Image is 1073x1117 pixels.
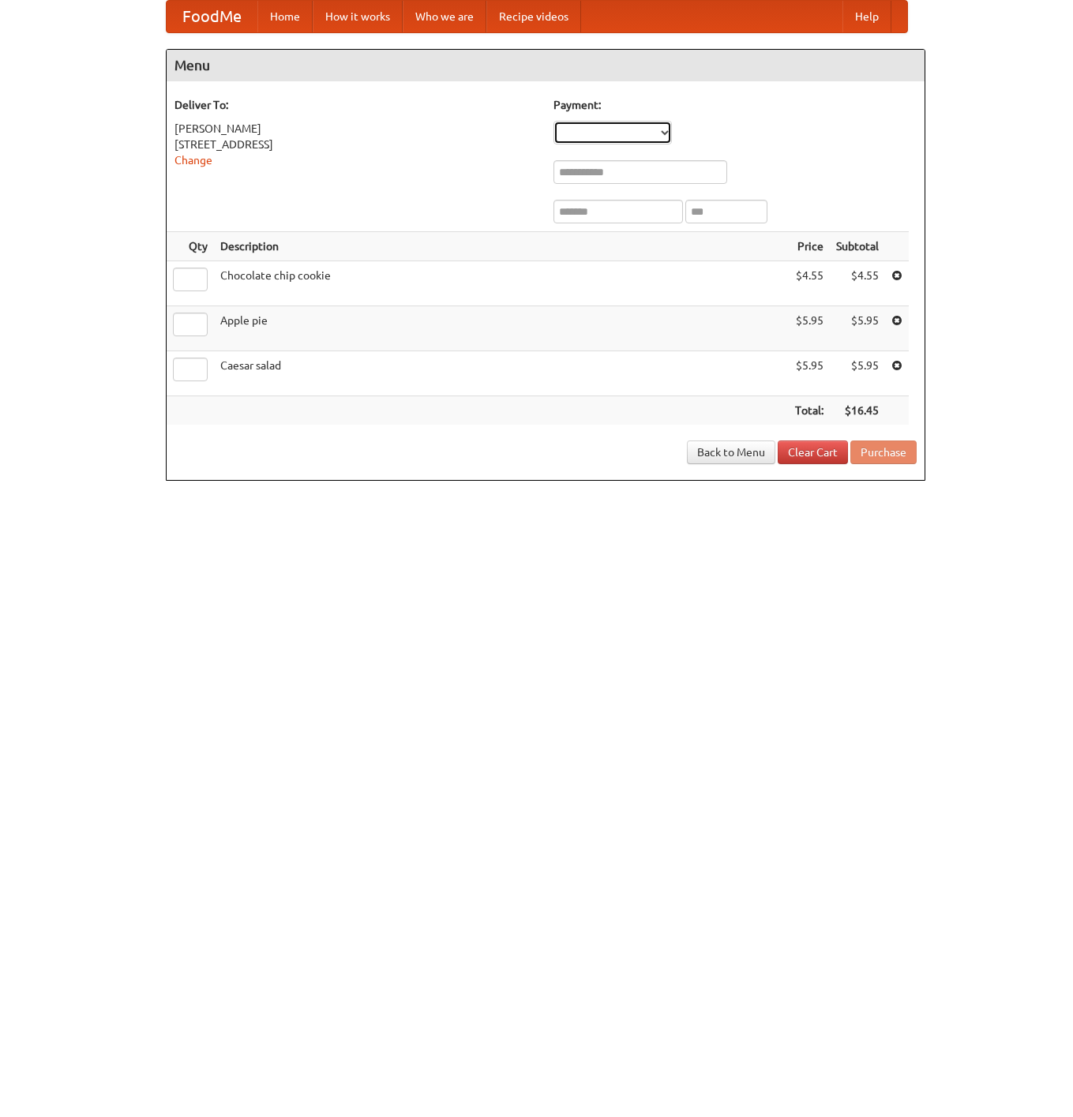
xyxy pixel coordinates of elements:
th: Description [214,232,789,261]
td: $5.95 [830,351,885,396]
button: Purchase [850,440,917,464]
td: Caesar salad [214,351,789,396]
a: Back to Menu [687,440,775,464]
td: $5.95 [789,306,830,351]
a: Change [174,154,212,167]
h4: Menu [167,50,925,81]
a: Recipe videos [486,1,581,32]
h5: Payment: [553,97,917,113]
td: $5.95 [789,351,830,396]
a: FoodMe [167,1,257,32]
th: $16.45 [830,396,885,425]
div: [STREET_ADDRESS] [174,137,538,152]
th: Price [789,232,830,261]
td: $4.55 [789,261,830,306]
a: How it works [313,1,403,32]
th: Total: [789,396,830,425]
th: Subtotal [830,232,885,261]
h5: Deliver To: [174,97,538,113]
div: [PERSON_NAME] [174,121,538,137]
a: Who we are [403,1,486,32]
a: Home [257,1,313,32]
a: Help [842,1,891,32]
th: Qty [167,232,214,261]
td: Apple pie [214,306,789,351]
td: $5.95 [830,306,885,351]
td: Chocolate chip cookie [214,261,789,306]
a: Clear Cart [778,440,848,464]
td: $4.55 [830,261,885,306]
